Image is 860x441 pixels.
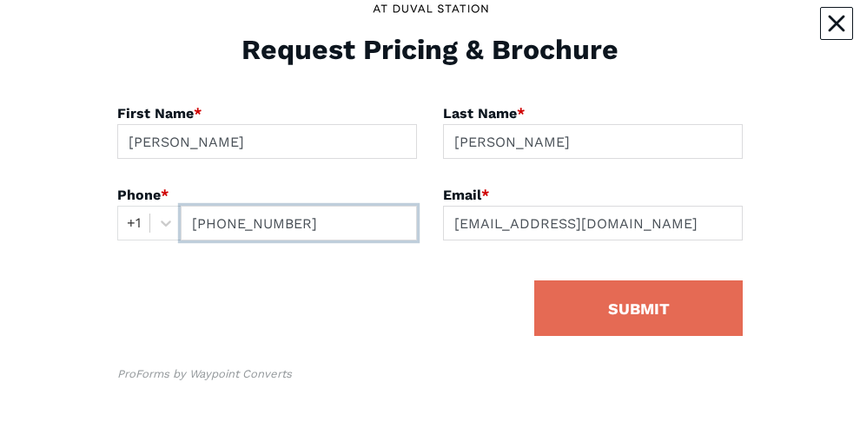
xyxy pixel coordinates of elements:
div: ProForms by Waypoint Converts [117,365,292,383]
span: Email [443,187,481,203]
button: Close [820,7,853,40]
span: Last Name [443,105,517,122]
span: First Name [117,105,194,122]
div: Request Pricing & Brochure [117,36,743,63]
span: Phone [117,187,161,203]
button: SUBMIT [534,280,743,336]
